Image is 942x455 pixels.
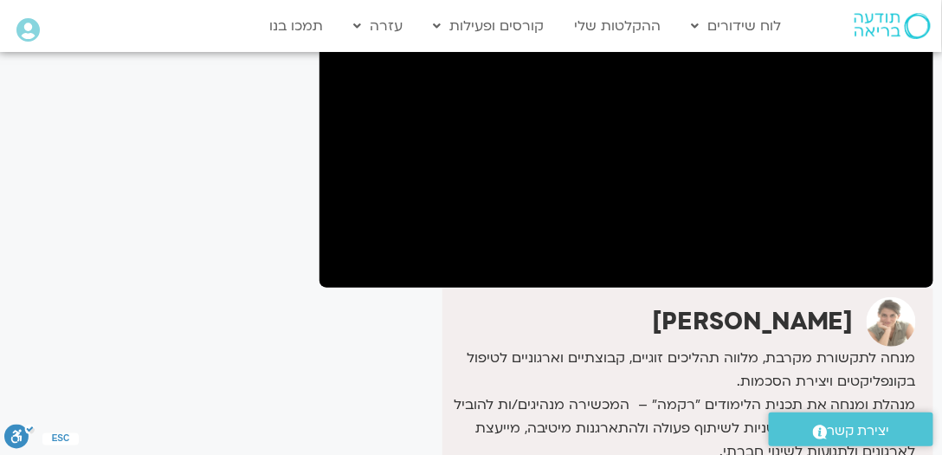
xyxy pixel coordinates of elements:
[867,297,916,347] img: שרון כרמל
[652,305,854,338] strong: [PERSON_NAME]
[425,10,553,42] a: קורסים ופעילות
[855,13,931,39] img: תודעה בריאה
[447,347,916,393] p: מנחה לתקשורת מקרבת, מלווה תהליכים זוגיים, קבוצתיים וארגוניים לטיפול בקונפליקטים ויצירת הסכמות.
[566,10,670,42] a: ההקלטות שלי
[769,413,933,446] a: יצירת קשר
[828,419,890,443] span: יצירת קשר
[683,10,790,42] a: לוח שידורים
[345,10,412,42] a: עזרה
[261,10,332,42] a: תמכו בנו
